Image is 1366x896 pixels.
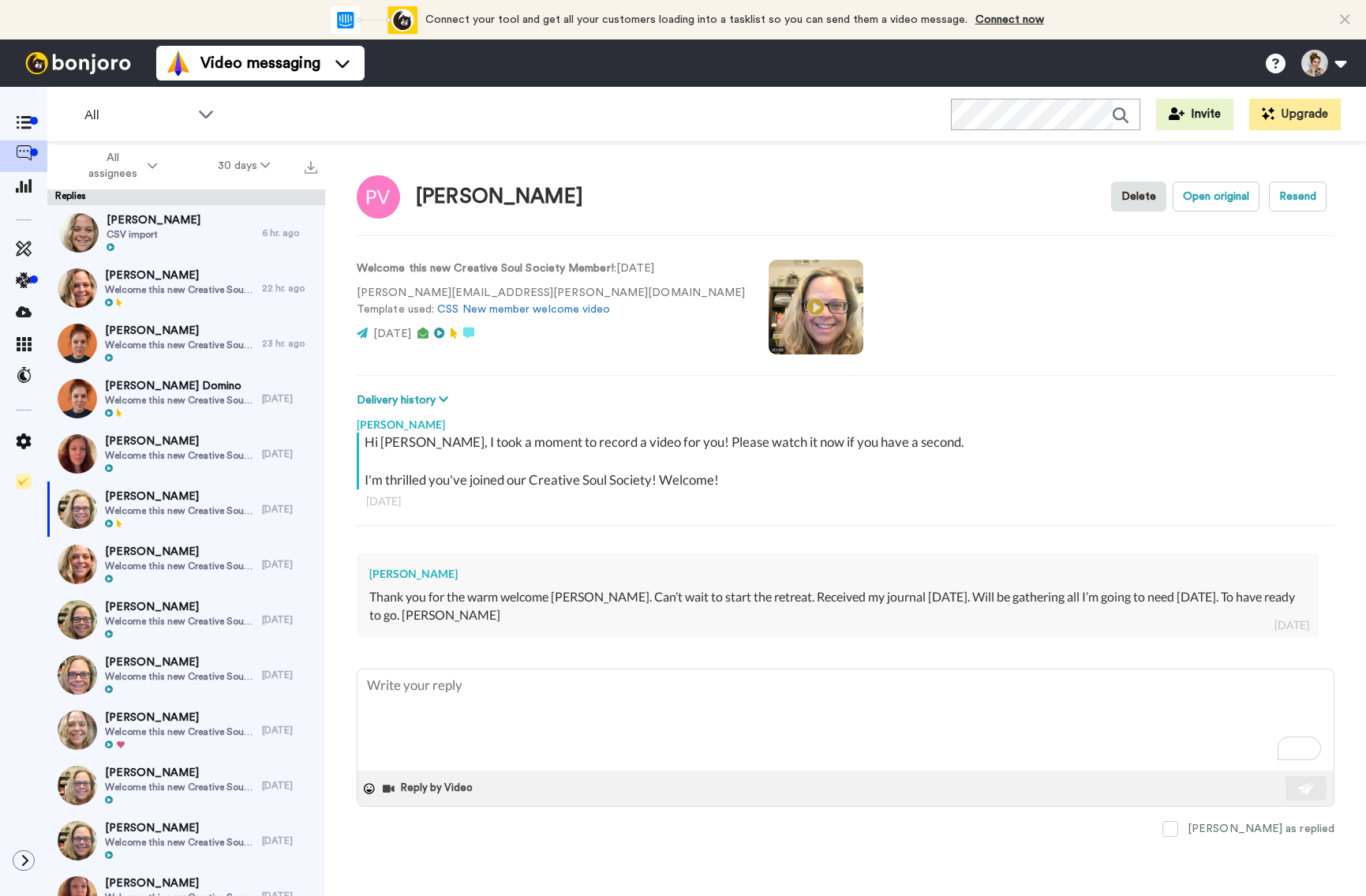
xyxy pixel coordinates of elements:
[331,6,417,34] div: animation
[305,161,317,174] img: export.svg
[1269,182,1327,212] button: Resend
[105,544,254,560] span: [PERSON_NAME]
[58,655,97,695] img: b403ca6c-e30a-4124-b285-4218a6f3a3b2-thumb.jpg
[262,448,317,460] div: [DATE]
[373,328,411,339] span: [DATE]
[47,703,325,758] a: [PERSON_NAME]Welcome this new Creative Soul Society Member![DATE]
[105,394,254,407] span: Welcome this new Creative Soul Society Member!
[262,724,317,737] div: [DATE]
[47,426,325,482] a: [PERSON_NAME]Welcome this new Creative Soul Society Member![DATE]
[262,227,317,239] div: 6 hr. ago
[47,371,325,426] a: [PERSON_NAME] DominoWelcome this new Creative Soul Society Member![DATE]
[262,392,317,405] div: [DATE]
[105,449,254,462] span: Welcome this new Creative Soul Society Member!
[105,765,254,781] span: [PERSON_NAME]
[59,213,99,253] img: 8a1e31e0-fe37-406d-b27c-d1e88b3bf114-thumb.jpg
[105,560,254,572] span: Welcome this new Creative Soul Society Member!
[58,545,97,584] img: 83f4b4d0-8a71-40e7-b245-c8eb0caaee73-thumb.jpg
[105,283,254,296] span: Welcome this new Creative Soul Society Member!
[47,205,325,261] a: [PERSON_NAME]CSV import6 hr. ago
[58,710,97,750] img: 13d9bbcd-88cf-44dd-b3e2-de3fabcde655-thumb.jpg
[80,150,144,182] span: All assignees
[47,647,325,703] a: [PERSON_NAME]Welcome this new Creative Soul Society Member![DATE]
[365,433,1330,489] div: Hi [PERSON_NAME], I took a moment to record a video for you! Please watch it now if you have a se...
[262,669,317,681] div: [DATE]
[1298,782,1315,795] img: send-white.svg
[58,379,97,418] img: c3a8498c-af6c-4dc2-8ebd-3206973b79f3-thumb.jpg
[105,820,254,836] span: [PERSON_NAME]
[105,433,254,449] span: [PERSON_NAME]
[47,189,325,205] div: Replies
[58,821,97,860] img: 1c0e7664-a490-43c8-9044-8db5b7fdb26f-thumb.jpg
[425,14,967,25] span: Connect your tool and get all your customers loading into a tasklist so you can send them a video...
[105,599,254,615] span: [PERSON_NAME]
[357,285,745,318] p: [PERSON_NAME][EMAIL_ADDRESS][PERSON_NAME][DOMAIN_NAME] Template used:
[1188,821,1334,837] div: [PERSON_NAME] as replied
[105,489,254,504] span: [PERSON_NAME]
[19,52,137,74] img: bj-logo-header-white.svg
[47,261,325,316] a: [PERSON_NAME]Welcome this new Creative Soul Society Member!22 hr. ago
[58,600,97,639] img: fde469df-da6c-4217-8489-b9d9ad2241ee-thumb.jpg
[47,813,325,868] a: [PERSON_NAME]Welcome this new Creative Soul Society Member![DATE]
[105,670,254,683] span: Welcome this new Creative Soul Society Member!
[16,474,32,489] img: Checklist.svg
[1111,182,1166,212] button: Delete
[975,14,1044,25] a: Connect now
[357,261,745,277] p: : [DATE]
[105,378,254,394] span: [PERSON_NAME] Domino
[105,710,254,725] span: [PERSON_NAME]
[47,482,325,537] a: [PERSON_NAME]Welcome this new Creative Soul Society Member![DATE]
[58,268,97,308] img: 9d2edc27-1613-4a04-ba7f-c685a102cff4-thumb.jpg
[200,52,320,74] span: Video messaging
[58,434,97,474] img: 39331940-9474-43ed-af16-d4d5c7343cf9-thumb.jpg
[357,409,1334,433] div: [PERSON_NAME]
[188,152,301,180] button: 30 days
[262,337,317,350] div: 23 hr. ago
[105,725,254,738] span: Welcome this new Creative Soul Society Member!
[105,339,254,351] span: Welcome this new Creative Soul Society Member!
[1173,182,1259,212] button: Open original
[262,503,317,515] div: [DATE]
[1249,99,1341,130] button: Upgrade
[369,588,1306,624] div: Thank you for the warm welcome [PERSON_NAME]. Can’t wait to start the retreat. Received my journa...
[166,51,191,76] img: vm-color.svg
[51,144,188,188] button: All assignees
[262,779,317,792] div: [DATE]
[47,537,325,592] a: [PERSON_NAME]Welcome this new Creative Soul Society Member![DATE]
[105,504,254,517] span: Welcome this new Creative Soul Society Member!
[84,106,190,125] span: All
[105,654,254,670] span: [PERSON_NAME]
[58,324,97,363] img: 56d94d37-9956-4968-8bc0-43a83c2ed3be-thumb.jpg
[47,758,325,813] a: [PERSON_NAME]Welcome this new Creative Soul Society Member![DATE]
[105,268,254,283] span: [PERSON_NAME]
[262,613,317,626] div: [DATE]
[357,175,400,219] img: Image of Pamela Vidro
[105,875,254,891] span: [PERSON_NAME]
[107,212,200,228] span: [PERSON_NAME]
[47,592,325,647] a: [PERSON_NAME]Welcome this new Creative Soul Society Member![DATE]
[357,263,614,274] strong: Welcome this new Creative Soul Society Member!
[381,777,477,800] button: Reply by Video
[369,566,1306,582] div: [PERSON_NAME]
[262,834,317,847] div: [DATE]
[107,228,200,241] span: CSV import
[1156,99,1233,130] button: Invite
[47,316,325,371] a: [PERSON_NAME]Welcome this new Creative Soul Society Member!23 hr. ago
[262,282,317,294] div: 22 hr. ago
[300,154,322,178] button: Export all results that match these filters now.
[366,493,1325,509] div: [DATE]
[105,323,254,339] span: [PERSON_NAME]
[58,766,97,805] img: b2d4eec6-b2d4-4d69-bd7d-e3fa6c718f9d-thumb.jpg
[58,489,97,529] img: 15429934-3d6f-4d17-ae00-eada3ca8215e-thumb.jpg
[105,615,254,628] span: Welcome this new Creative Soul Society Member!
[357,392,453,409] button: Delivery history
[437,304,610,315] a: CSS New member welcome video
[357,669,1334,770] textarea: To enrich screen reader interactions, please activate Accessibility in Grammarly extension settings
[105,781,254,793] span: Welcome this new Creative Soul Society Member!
[416,186,583,208] div: [PERSON_NAME]
[1274,617,1309,633] div: [DATE]
[262,558,317,571] div: [DATE]
[105,836,254,849] span: Welcome this new Creative Soul Society Member!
